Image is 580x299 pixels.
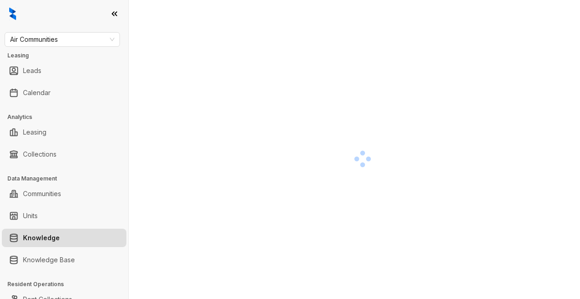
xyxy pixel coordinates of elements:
li: Calendar [2,84,126,102]
a: Units [23,207,38,225]
a: Knowledge Base [23,251,75,269]
a: Calendar [23,84,51,102]
img: logo [9,7,16,20]
a: Leasing [23,123,46,141]
h3: Resident Operations [7,280,128,288]
h3: Analytics [7,113,128,121]
a: Knowledge [23,229,60,247]
li: Leads [2,62,126,80]
a: Collections [23,145,57,164]
h3: Data Management [7,175,128,183]
li: Knowledge [2,229,126,247]
li: Units [2,207,126,225]
span: Air Communities [10,33,114,46]
h3: Leasing [7,51,128,60]
a: Leads [23,62,41,80]
li: Leasing [2,123,126,141]
li: Collections [2,145,126,164]
a: Communities [23,185,61,203]
li: Knowledge Base [2,251,126,269]
li: Communities [2,185,126,203]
